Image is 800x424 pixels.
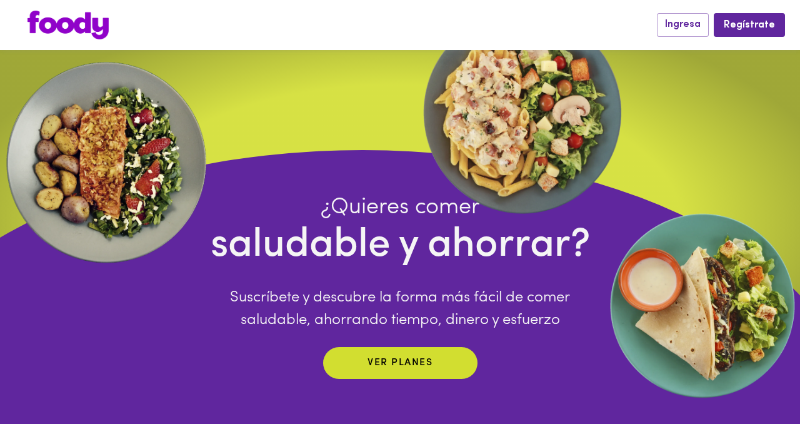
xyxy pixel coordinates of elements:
img: logo.png [27,11,109,39]
span: Ingresa [665,19,701,31]
iframe: Messagebird Livechat Widget [727,351,787,411]
p: Suscríbete y descubre la forma más fácil de comer saludable, ahorrando tiempo, dinero y esfuerzo [210,286,590,331]
button: Ingresa [657,13,709,36]
button: Regístrate [714,13,785,36]
h4: ¿Quieres comer [210,194,590,221]
span: Regístrate [724,19,775,31]
button: Ver planes [323,347,477,379]
img: ellipse.webp [416,6,629,219]
h4: saludable y ahorrar? [210,221,590,271]
img: EllipseRigth.webp [605,208,800,403]
p: Ver planes [367,356,432,370]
